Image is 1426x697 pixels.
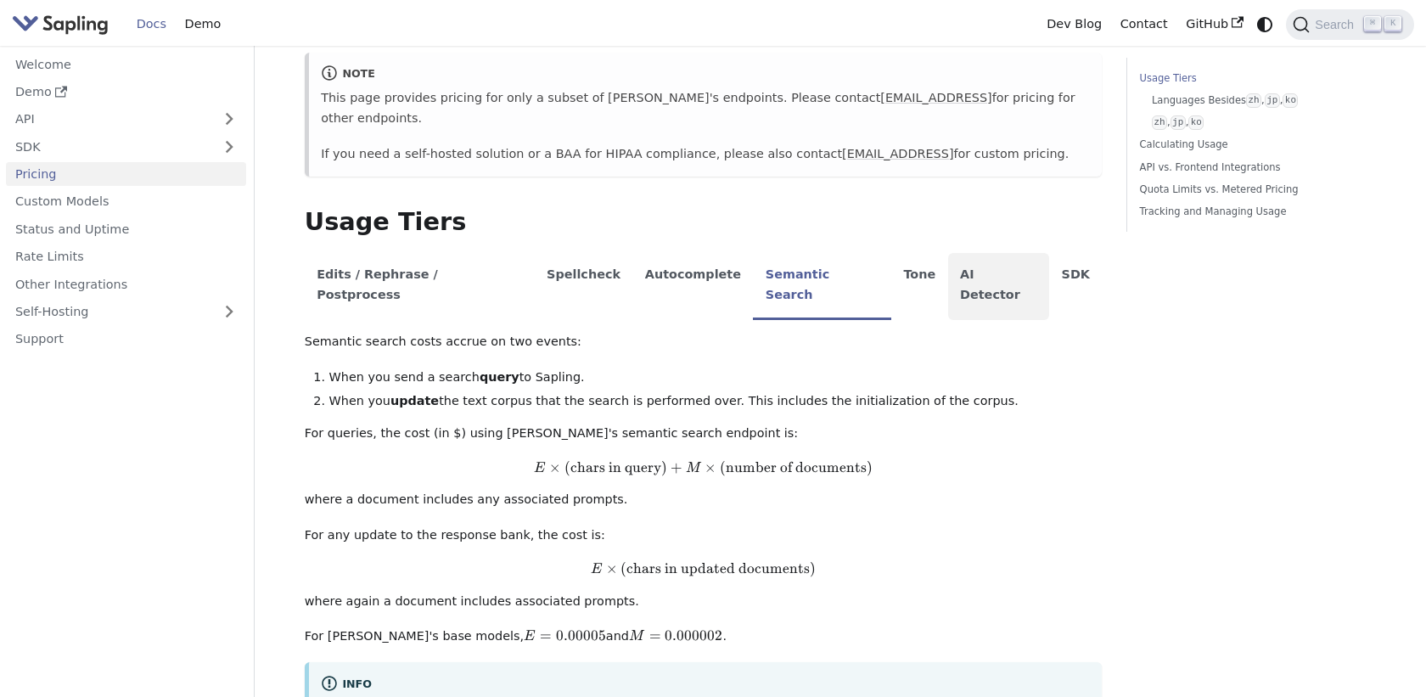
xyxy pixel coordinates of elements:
[1152,93,1364,109] a: Languages Besideszh,jp,ko
[1140,204,1370,220] a: Tracking and Managing Usage
[1152,115,1167,130] code: zh
[626,559,810,577] span: chars in updated documents
[632,253,753,320] li: Autocomplete
[321,675,1090,695] div: info
[1253,12,1277,37] button: Switch between dark and light mode (currently system mode)
[6,245,246,269] a: Rate Limits
[535,253,633,320] li: Spellcheck
[1246,93,1261,108] code: zh
[305,332,1103,352] p: Semantic search costs accrue on two events:
[549,458,561,476] span: ×
[212,107,246,132] button: Expand sidebar category 'API'
[329,391,1103,412] li: When you the text corpus that the search is performed over. This includes the initialization of t...
[753,253,891,320] li: Semantic Search
[305,592,1103,612] p: where again a document includes associated prompts.
[1140,137,1370,153] a: Calculating Usage
[12,12,109,37] img: Sapling.ai
[6,80,246,104] a: Demo
[620,559,626,577] span: (
[6,107,212,132] a: API
[212,134,246,159] button: Expand sidebar category 'SDK'
[321,144,1090,165] p: If you need a self-hosted solution or a BAA for HIPAA compliance, please also contact for custom ...
[329,368,1103,388] li: When you send a search to Sapling.
[176,11,230,37] a: Demo
[390,394,439,408] strong: update
[629,630,643,644] span: M
[1140,160,1370,176] a: API vs. Frontend Integrations
[726,458,867,476] span: number of documents
[6,272,246,296] a: Other Integrations
[880,91,991,104] a: [EMAIL_ADDRESS]
[305,526,1103,546] p: For any update to the response bank, the cost is:
[1140,182,1370,198] a: Quota Limits vs. Metered Pricing
[480,370,519,384] strong: query
[524,630,535,644] span: E
[591,563,602,576] span: E
[1171,115,1186,130] code: jp
[6,327,246,351] a: Support
[1384,16,1401,31] kbd: K
[606,559,618,577] span: ×
[1364,16,1381,31] kbd: ⌘
[1310,18,1364,31] span: Search
[1176,11,1252,37] a: GitHub
[6,52,246,76] a: Welcome
[6,300,246,324] a: Self-Hosting
[6,134,212,159] a: SDK
[671,458,682,476] span: +
[867,458,873,476] span: )
[661,458,667,476] span: )
[540,627,552,644] span: =
[1111,11,1177,37] a: Contact
[321,88,1090,129] p: This page provides pricing for only a subset of [PERSON_NAME]'s endpoints. Please contact for pri...
[305,424,1103,444] p: For queries, the cost (in $) using [PERSON_NAME]'s semantic search endpoint is:
[6,162,246,187] a: Pricing
[665,627,722,644] span: 0.000002
[1283,93,1298,108] code: ko
[1152,115,1364,131] a: zh,jp,ko
[556,627,606,644] span: 0.00005
[321,65,1090,85] div: note
[1037,11,1110,37] a: Dev Blog
[1049,253,1102,320] li: SDK
[6,189,246,214] a: Custom Models
[891,253,948,320] li: Tone
[842,147,953,160] a: [EMAIL_ADDRESS]
[12,12,115,37] a: Sapling.ai
[570,458,661,476] span: chars in query
[686,462,700,475] span: M
[305,490,1103,510] p: where a document includes any associated prompts.
[649,627,661,644] span: =
[534,462,545,475] span: E
[6,216,246,241] a: Status and Uptime
[705,458,716,476] span: ×
[564,458,570,476] span: (
[1286,9,1413,40] button: Search (Command+K)
[720,458,726,476] span: (
[305,207,1103,238] h2: Usage Tiers
[1140,70,1370,87] a: Usage Tiers
[305,253,535,320] li: Edits / Rephrase / Postprocess
[948,253,1050,320] li: AI Detector
[1188,115,1204,130] code: ko
[127,11,176,37] a: Docs
[1265,93,1280,108] code: jp
[305,627,1103,647] p: For [PERSON_NAME]'s base models, and .
[810,559,816,577] span: )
